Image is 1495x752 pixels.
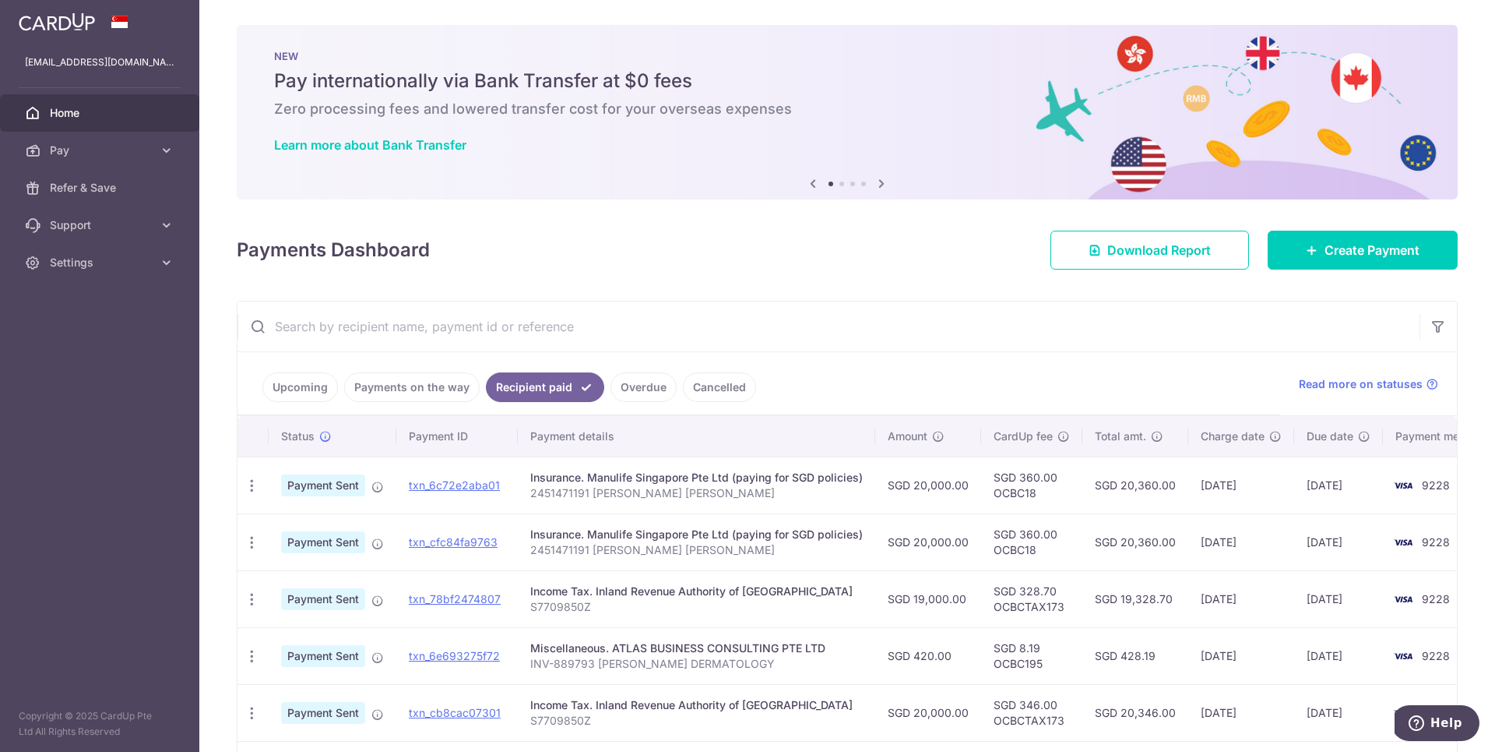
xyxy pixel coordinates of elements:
[262,372,338,402] a: Upcoming
[1422,535,1450,549] span: 9228
[981,514,1082,570] td: SGD 360.00 OCBC18
[274,100,1420,118] h6: Zero processing fees and lowered transfer cost for your overseas expenses
[530,697,863,713] div: Income Tax. Inland Revenue Authority of [GEOGRAPHIC_DATA]
[1294,457,1383,514] td: [DATE]
[1395,705,1479,744] iframe: Opens a widget where you can find more information
[486,372,604,402] a: Recipient paid
[683,372,756,402] a: Cancelled
[396,416,518,457] th: Payment ID
[50,255,153,270] span: Settings
[981,684,1082,741] td: SGD 346.00 OCBCTAX173
[1388,533,1419,552] img: Bank Card
[530,641,863,656] div: Miscellaneous. ATLAS BUSINESS CONSULTING PTE LTD
[1201,429,1265,444] span: Charge date
[1388,590,1419,609] img: Bank Card
[875,684,981,741] td: SGD 20,000.00
[281,475,365,496] span: Payment Sent
[281,702,365,724] span: Payment Sent
[1082,457,1188,514] td: SGD 20,360.00
[281,531,365,553] span: Payment Sent
[1082,514,1188,570] td: SGD 20,360.00
[281,588,365,610] span: Payment Sent
[518,416,875,457] th: Payment details
[1299,376,1423,392] span: Read more on statuses
[1188,570,1294,627] td: [DATE]
[1294,514,1383,570] td: [DATE]
[1422,592,1450,605] span: 9228
[1388,704,1419,722] img: Bank Card
[1324,241,1419,259] span: Create Payment
[1388,647,1419,666] img: Bank Card
[237,25,1458,199] img: Bank transfer banner
[1268,231,1458,270] a: Create Payment
[281,429,315,444] span: Status
[237,236,430,264] h4: Payments Dashboard
[409,592,501,605] a: txn_78bf2474807
[1299,376,1438,392] a: Read more on statuses
[344,372,480,402] a: Payments on the way
[875,457,981,514] td: SGD 20,000.00
[1307,429,1353,444] span: Due date
[50,143,153,158] span: Pay
[281,645,365,667] span: Payment Sent
[274,50,1420,62] p: NEW
[409,706,501,719] a: txn_cb8cac07301
[530,713,863,729] p: S7709850Z
[1188,684,1294,741] td: [DATE]
[530,599,863,615] p: S7709850Z
[530,485,863,501] p: 2451471191 [PERSON_NAME] [PERSON_NAME]
[610,372,677,402] a: Overdue
[875,514,981,570] td: SGD 20,000.00
[50,217,153,233] span: Support
[1294,684,1383,741] td: [DATE]
[530,470,863,485] div: Insurance. Manulife Singapore Pte Ltd (paying for SGD policies)
[50,180,153,196] span: Refer & Save
[875,627,981,684] td: SGD 420.00
[888,429,927,444] span: Amount
[1422,478,1450,492] span: 9228
[1107,241,1211,259] span: Download Report
[1082,570,1188,627] td: SGD 19,328.70
[1082,684,1188,741] td: SGD 20,346.00
[1422,649,1450,662] span: 9228
[274,69,1420,94] h5: Pay internationally via Bank Transfer at $0 fees
[981,627,1082,684] td: SGD 8.19 OCBC195
[1095,429,1146,444] span: Total amt.
[1082,627,1188,684] td: SGD 428.19
[1188,514,1294,570] td: [DATE]
[409,478,500,492] a: txn_6c72e2aba01
[530,542,863,558] p: 2451471191 [PERSON_NAME] [PERSON_NAME]
[530,527,863,542] div: Insurance. Manulife Singapore Pte Ltd (paying for SGD policies)
[19,12,95,31] img: CardUp
[409,535,498,549] a: txn_cfc84fa9763
[1294,627,1383,684] td: [DATE]
[1388,476,1419,495] img: Bank Card
[50,105,153,121] span: Home
[981,570,1082,627] td: SGD 328.70 OCBCTAX173
[530,584,863,599] div: Income Tax. Inland Revenue Authority of [GEOGRAPHIC_DATA]
[981,457,1082,514] td: SGD 360.00 OCBC18
[237,302,1419,351] input: Search by recipient name, payment id or reference
[1188,627,1294,684] td: [DATE]
[875,570,981,627] td: SGD 19,000.00
[994,429,1053,444] span: CardUp fee
[1050,231,1249,270] a: Download Report
[1294,570,1383,627] td: [DATE]
[1188,457,1294,514] td: [DATE]
[530,656,863,672] p: INV-889793 [PERSON_NAME] DERMATOLOGY
[274,137,466,153] a: Learn more about Bank Transfer
[409,649,500,662] a: txn_6e693275f72
[25,55,174,70] p: [EMAIL_ADDRESS][DOMAIN_NAME]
